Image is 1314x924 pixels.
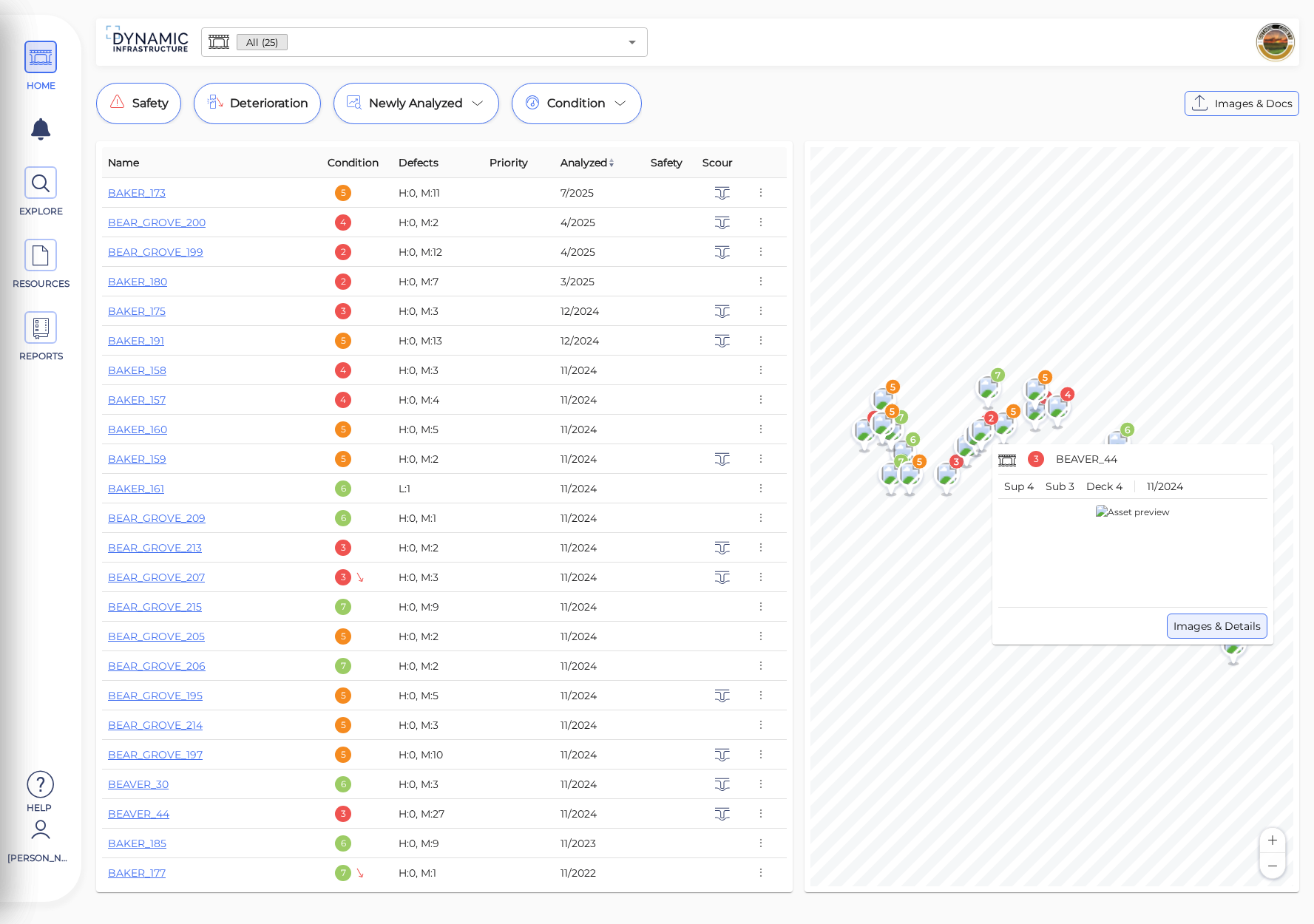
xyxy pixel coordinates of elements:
[335,185,351,201] div: 5
[1046,480,1074,492] p: Sub 3
[335,717,351,733] div: 5
[561,245,639,259] div: 4/2025
[399,511,477,526] div: H:0, M:1
[399,304,477,319] div: H:0, M:3
[561,659,639,673] div: 11/2024
[335,510,351,526] div: 6
[651,154,683,171] span: Safety
[702,154,733,171] span: Scour
[561,154,616,171] span: Analyzed
[335,303,351,319] div: 3
[335,362,351,378] div: 4
[1174,617,1261,635] span: Images & Details
[1065,389,1071,400] text: 4
[399,836,477,851] div: H:0, M:9
[335,569,351,585] div: 3
[399,393,477,407] div: H:0, M:4
[1086,480,1122,492] p: Deck 4
[561,274,639,289] div: 3/2025
[890,381,895,393] text: 5
[10,205,72,218] span: EXPLORE
[561,806,639,821] div: 11/2024
[10,350,72,363] span: REPORTS
[399,540,477,555] div: H:0, M:2
[335,244,351,260] div: 2
[607,158,616,167] img: sort_z_to_a
[399,274,477,289] div: H:0, M:7
[561,393,639,407] div: 11/2024
[547,95,606,112] span: Condition
[561,718,639,733] div: 11/2024
[7,311,74,363] a: REPORTS
[335,480,351,497] div: 6
[108,393,166,407] a: BAKER_157
[1004,480,1034,492] p: Sup 4
[108,719,203,732] a: BEAR_GROVE_214
[108,600,202,614] a: BEAR_GROVE_215
[399,422,477,437] div: H:0, M:5
[399,481,477,496] div: L:1
[335,628,351,645] div: 5
[108,778,169,791] a: BEAVER_30
[335,451,351,467] div: 5
[108,837,166,850] a: BAKER_185
[1042,372,1048,383] text: 5
[995,370,1000,381] text: 7
[335,776,351,792] div: 6
[622,32,643,52] button: Open
[108,512,206,525] a: BEAR_GROVE_209
[561,747,639,762] div: 11/2024
[108,334,164,347] a: BAKER_191
[10,277,72,291] span: RESOURCES
[399,747,477,762] div: H:0, M:10
[108,482,164,495] a: BAKER_161
[108,541,202,554] a: BEAR_GROVE_213
[399,599,477,614] div: H:0, M:9
[335,540,351,556] div: 3
[335,806,351,822] div: 3
[132,95,169,112] span: Safety
[399,570,477,585] div: H:0, M:3
[108,571,205,584] a: BEAR_GROVE_207
[810,147,1293,886] canvas: Map
[1260,853,1285,878] button: Zoom out
[916,456,922,467] text: 5
[335,687,351,704] div: 5
[10,79,72,92] span: HOME
[1125,424,1131,435] text: 6
[335,658,351,674] div: 7
[399,777,477,792] div: H:0, M:3
[399,718,477,733] div: H:0, M:3
[561,363,639,378] div: 11/2024
[335,274,351,290] div: 2
[7,801,70,813] span: Help
[561,570,639,585] div: 11/2024
[230,95,308,112] span: Deterioration
[335,214,351,231] div: 4
[399,659,477,673] div: H:0, M:2
[399,363,477,378] div: H:0, M:3
[335,333,351,349] div: 5
[561,304,639,319] div: 12/2024
[7,41,74,92] a: HOME
[108,245,203,259] a: BEAR_GROVE_199
[108,186,166,200] a: BAKER_173
[561,866,639,880] div: 11/2022
[108,630,205,643] a: BEAR_GROVE_205
[561,836,639,851] div: 11/2023
[399,688,477,703] div: H:0, M:5
[108,364,166,377] a: BAKER_158
[335,599,351,615] div: 7
[1185,91,1299,116] button: Images & Docs
[7,852,70,865] span: [PERSON_NAME]
[399,186,477,200] div: H:0, M:11
[108,748,203,761] a: BEAR_GROVE_197
[108,807,169,821] a: BEAVER_44
[561,333,639,348] div: 12/2024
[561,422,639,437] div: 11/2024
[1167,614,1267,639] button: Images & Details
[561,777,639,792] div: 11/2024
[399,215,477,230] div: H:0, M:2
[561,629,639,644] div: 11/2024
[1028,451,1044,467] div: 3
